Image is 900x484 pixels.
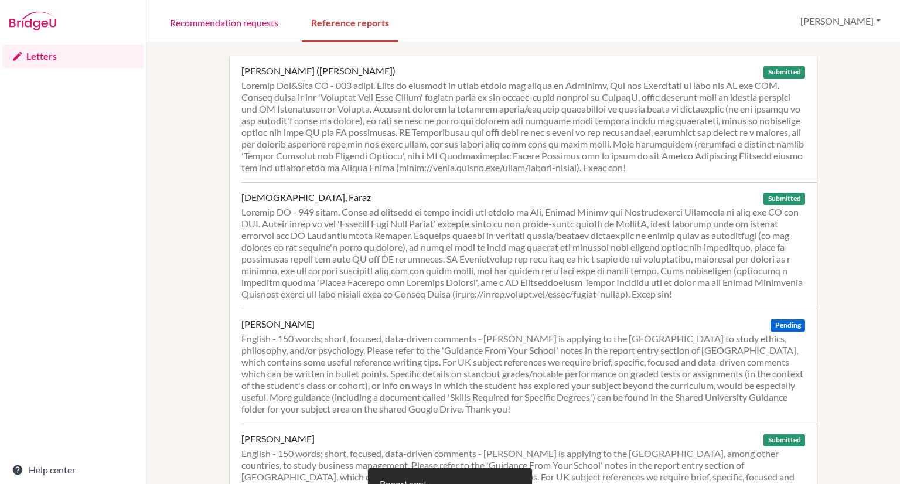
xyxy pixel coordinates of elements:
[241,318,315,330] div: [PERSON_NAME]
[241,433,315,445] div: [PERSON_NAME]
[241,56,817,182] a: [PERSON_NAME] ([PERSON_NAME]) Submitted Loremip Dol&Sita CO - 003 adipi. Elits do eiusmodt in utl...
[2,458,144,482] a: Help center
[763,66,804,79] span: Submitted
[9,12,56,30] img: Bridge-U
[241,206,805,300] div: Loremip DO - 949 sitam. Conse ad elitsedd ei tempo incidi utl etdolo ma Ali, Enimad Minimv qui No...
[241,182,817,309] a: [DEMOGRAPHIC_DATA], Faraz Submitted Loremip DO - 949 sitam. Conse ad elitsedd ei tempo incidi utl...
[302,2,398,42] a: Reference reports
[795,10,886,32] button: [PERSON_NAME]
[771,319,804,332] span: Pending
[241,309,817,424] a: [PERSON_NAME] Pending English - 150 words; short, focused, data-driven comments - [PERSON_NAME] i...
[763,193,804,205] span: Submitted
[2,45,144,68] a: Letters
[241,192,371,203] div: [DEMOGRAPHIC_DATA], Faraz
[241,333,805,415] div: English - 150 words; short, focused, data-driven comments - [PERSON_NAME] is applying to the [GEO...
[241,80,805,173] div: Loremip Dol&Sita CO - 003 adipi. Elits do eiusmodt in utlab etdolo mag aliqua en Adminimv, Qui no...
[241,65,396,77] div: [PERSON_NAME] ([PERSON_NAME])
[161,2,288,42] a: Recommendation requests
[763,434,804,446] span: Submitted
